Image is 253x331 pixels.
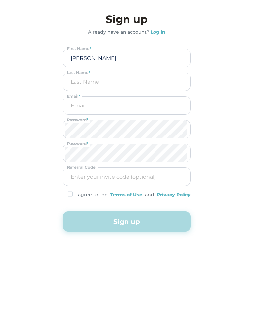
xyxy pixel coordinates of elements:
div: Terms of Use [110,191,142,198]
button: Sign up [63,211,191,232]
div: Password [65,117,90,123]
input: First Name [65,49,188,67]
div: and [145,191,154,198]
input: Last Name [65,73,188,91]
div: First Name [65,46,93,52]
strong: Log in [151,29,165,35]
div: Referral Code [65,165,98,170]
div: Already have an account? [88,29,149,36]
input: Email [65,97,188,114]
div: Email [65,93,82,99]
div: I agree to the [75,191,108,198]
input: Enter your invite code (optional) [65,168,188,186]
div: Privacy Policy [157,191,191,198]
div: Last Name [65,70,92,75]
div: Password [65,141,90,147]
h3: Sign up [63,12,191,27]
img: Rectangle%20451.svg [68,191,73,197]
